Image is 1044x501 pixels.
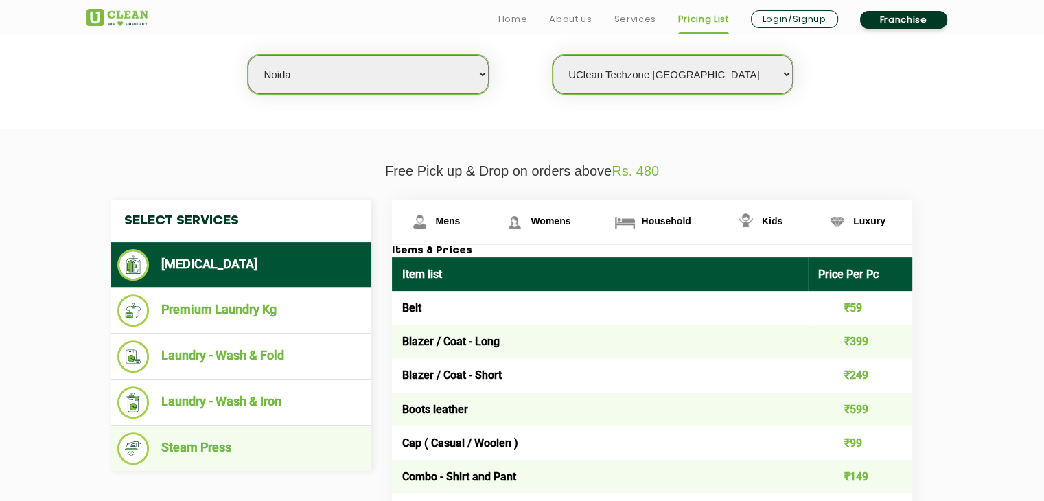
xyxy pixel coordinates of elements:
[117,249,150,281] img: Dry Cleaning
[392,426,809,460] td: Cap ( Casual / Woolen )
[498,11,528,27] a: Home
[392,325,809,358] td: Blazer / Coat - Long
[117,340,150,373] img: Laundry - Wash & Fold
[678,11,729,27] a: Pricing List
[808,358,912,392] td: ₹249
[612,163,659,178] span: Rs. 480
[762,215,782,226] span: Kids
[436,215,461,226] span: Mens
[408,210,432,234] img: Mens
[531,215,570,226] span: Womens
[808,257,912,291] th: Price Per Pc
[86,9,148,26] img: UClean Laundry and Dry Cleaning
[860,11,947,29] a: Franchise
[111,200,371,242] h4: Select Services
[808,291,912,325] td: ₹59
[392,291,809,325] td: Belt
[117,432,364,465] li: Steam Press
[614,11,656,27] a: Services
[549,11,592,27] a: About us
[117,294,364,327] li: Premium Laundry Kg
[751,10,838,28] a: Login/Signup
[117,432,150,465] img: Steam Press
[392,393,809,426] td: Boots leather
[117,340,364,373] li: Laundry - Wash & Fold
[734,210,758,234] img: Kids
[613,210,637,234] img: Household
[808,426,912,460] td: ₹99
[641,215,691,226] span: Household
[86,163,958,179] p: Free Pick up & Drop on orders above
[117,386,150,419] img: Laundry - Wash & Iron
[825,210,849,234] img: Luxury
[808,393,912,426] td: ₹599
[808,460,912,493] td: ₹149
[808,325,912,358] td: ₹399
[117,294,150,327] img: Premium Laundry Kg
[392,460,809,493] td: Combo - Shirt and Pant
[392,358,809,392] td: Blazer / Coat - Short
[502,210,526,234] img: Womens
[392,245,912,257] h3: Items & Prices
[853,215,885,226] span: Luxury
[117,386,364,419] li: Laundry - Wash & Iron
[392,257,809,291] th: Item list
[117,249,364,281] li: [MEDICAL_DATA]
